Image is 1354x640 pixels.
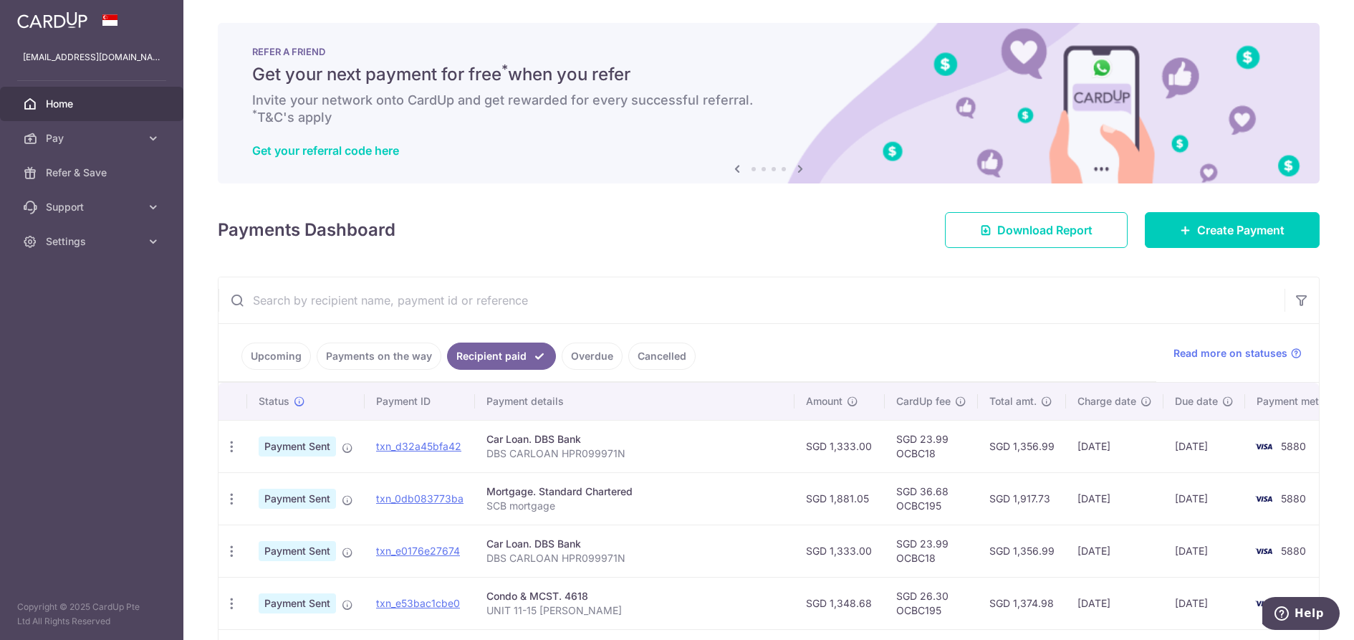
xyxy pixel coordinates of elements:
td: [DATE] [1163,472,1245,525]
a: Create Payment [1145,212,1320,248]
span: Payment Sent [259,541,336,561]
span: 5880 [1281,545,1306,557]
td: SGD 23.99 OCBC18 [885,525,978,577]
th: Payment method [1245,383,1354,420]
span: CardUp fee [896,394,951,409]
img: Bank Card [1249,543,1278,560]
td: SGD 23.99 OCBC18 [885,420,978,472]
span: Payment Sent [259,593,336,613]
span: Payment Sent [259,489,336,509]
span: Due date [1175,394,1218,409]
a: txn_e53bac1cbe0 [376,597,460,609]
span: Charge date [1077,394,1136,409]
span: Amount [806,394,842,409]
img: RAF banner [218,23,1320,183]
td: [DATE] [1066,525,1163,577]
span: Total amt. [989,394,1037,409]
input: Search by recipient name, payment id or reference [219,277,1285,323]
td: SGD 1,881.05 [794,472,885,525]
span: 5880 [1281,492,1306,505]
p: [EMAIL_ADDRESS][DOMAIN_NAME] [23,50,160,65]
td: SGD 1,348.68 [794,577,885,629]
td: SGD 1,917.73 [978,472,1066,525]
td: SGD 1,374.98 [978,577,1066,629]
td: SGD 1,356.99 [978,525,1066,577]
span: Payment Sent [259,436,336,457]
td: SGD 36.68 OCBC195 [885,472,978,525]
a: txn_d32a45bfa42 [376,440,461,452]
a: Get your referral code here [252,143,399,158]
div: Condo & MCST. 4618 [486,589,783,603]
h5: Get your next payment for free when you refer [252,63,1285,86]
span: Status [259,394,289,409]
td: [DATE] [1163,525,1245,577]
th: Payment ID [365,383,475,420]
div: Car Loan. DBS Bank [486,432,783,446]
iframe: Opens a widget where you can find more information [1262,597,1340,633]
p: SCB mortgage [486,499,783,513]
span: 5880 [1281,440,1306,452]
h6: Invite your network onto CardUp and get rewarded for every successful referral. T&C's apply [252,92,1285,126]
img: CardUp [17,11,87,29]
span: Read more on statuses [1173,346,1287,360]
span: Support [46,200,140,214]
a: Overdue [562,343,623,370]
img: Bank Card [1249,438,1278,455]
span: Settings [46,234,140,249]
a: Recipient paid [447,343,556,370]
span: Create Payment [1197,221,1285,239]
td: SGD 1,333.00 [794,525,885,577]
img: Bank Card [1249,595,1278,612]
p: UNIT 11-15 [PERSON_NAME] [486,603,783,618]
td: [DATE] [1066,472,1163,525]
p: DBS CARLOAN HPR099971N [486,446,783,461]
img: Bank Card [1249,490,1278,507]
a: txn_0db083773ba [376,492,464,505]
span: Download Report [997,221,1093,239]
td: SGD 1,333.00 [794,420,885,472]
a: Payments on the way [317,343,441,370]
span: Refer & Save [46,166,140,180]
td: [DATE] [1163,420,1245,472]
div: Car Loan. DBS Bank [486,537,783,551]
td: SGD 1,356.99 [978,420,1066,472]
a: Upcoming [241,343,311,370]
td: [DATE] [1163,577,1245,629]
a: Download Report [945,212,1128,248]
span: Pay [46,131,140,145]
th: Payment details [475,383,794,420]
a: Cancelled [628,343,696,370]
h4: Payments Dashboard [218,217,395,243]
a: txn_e0176e27674 [376,545,460,557]
span: Home [46,97,140,111]
p: DBS CARLOAN HPR099971N [486,551,783,565]
div: Mortgage. Standard Chartered [486,484,783,499]
td: [DATE] [1066,420,1163,472]
td: [DATE] [1066,577,1163,629]
a: Read more on statuses [1173,346,1302,360]
td: SGD 26.30 OCBC195 [885,577,978,629]
p: REFER A FRIEND [252,46,1285,57]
